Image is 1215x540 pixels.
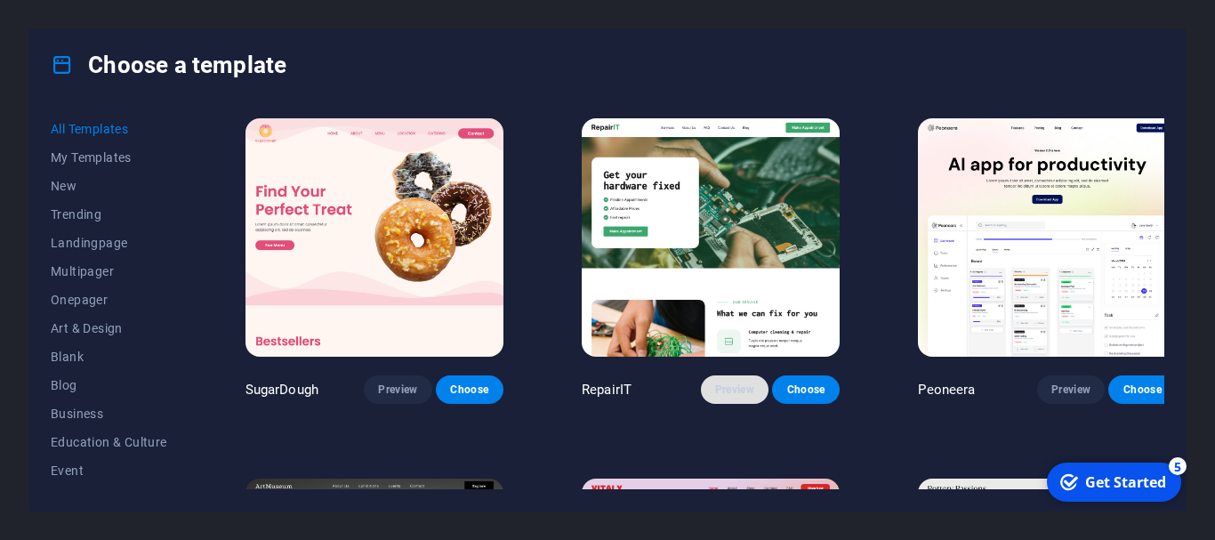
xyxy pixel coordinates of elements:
[772,375,840,404] button: Choose
[378,383,417,397] span: Preview
[51,172,167,200] button: New
[1122,383,1162,397] span: Choose
[48,17,129,36] div: Get Started
[132,2,149,20] div: 5
[1051,383,1090,397] span: Preview
[51,371,167,399] button: Blog
[51,350,167,364] span: Blank
[786,383,825,397] span: Choose
[51,207,167,222] span: Trending
[51,314,167,343] button: Art & Design
[1037,375,1105,404] button: Preview
[51,456,167,485] button: Event
[51,122,167,136] span: All Templates
[51,435,167,449] span: Education & Culture
[51,150,167,165] span: My Templates
[51,143,167,172] button: My Templates
[51,428,167,456] button: Education & Culture
[51,236,167,250] span: Landingpage
[582,381,632,399] p: RepairIT
[51,343,167,371] button: Blank
[51,399,167,428] button: Business
[1108,375,1176,404] button: Choose
[51,200,167,229] button: Trending
[51,264,167,278] span: Multipager
[51,378,167,392] span: Blog
[450,383,489,397] span: Choose
[701,375,768,404] button: Preview
[51,51,286,79] h4: Choose a template
[51,321,167,335] span: Art & Design
[51,463,167,478] span: Event
[51,407,167,421] span: Business
[51,293,167,307] span: Onepager
[51,115,167,143] button: All Templates
[918,381,975,399] p: Peoneera
[436,375,503,404] button: Choose
[245,381,318,399] p: SugarDough
[715,383,754,397] span: Preview
[10,7,144,46] div: Get Started 5 items remaining, 0% complete
[582,118,840,357] img: RepairIT
[51,229,167,257] button: Landingpage
[51,286,167,314] button: Onepager
[51,179,167,193] span: New
[245,118,503,357] img: SugarDough
[918,118,1176,357] img: Peoneera
[51,257,167,286] button: Multipager
[364,375,431,404] button: Preview
[51,485,167,513] button: Gastronomy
